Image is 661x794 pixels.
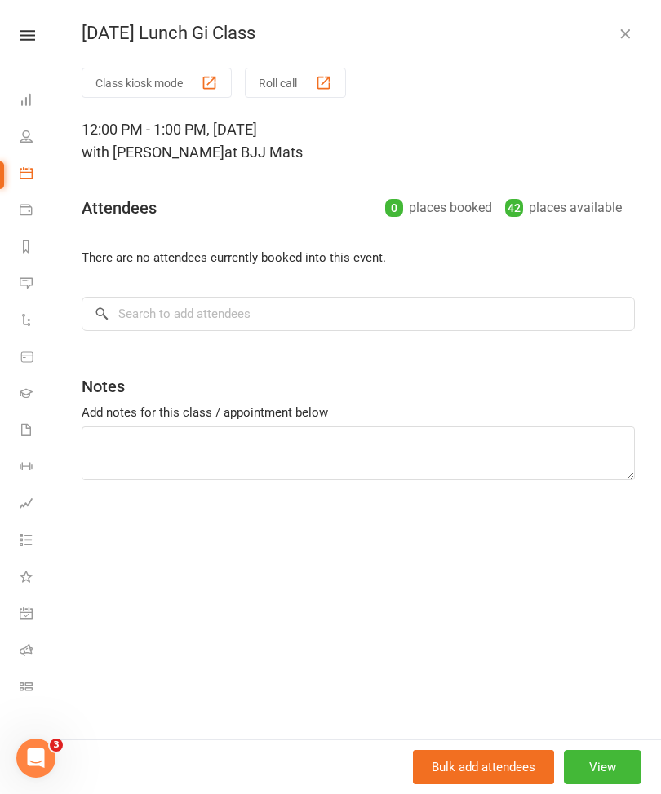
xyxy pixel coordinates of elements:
a: Product Sales [20,340,56,377]
button: Class kiosk mode [82,68,232,98]
div: Notes [82,375,125,398]
a: Calendar [20,157,56,193]
button: Bulk add attendees [413,750,554,784]
div: places available [505,196,622,219]
a: Class kiosk mode [20,670,56,707]
a: General attendance kiosk mode [20,597,56,633]
a: People [20,120,56,157]
div: Attendees [82,196,157,219]
div: 42 [505,199,523,217]
a: Payments [20,193,56,230]
button: View [564,750,641,784]
span: with [PERSON_NAME] [82,143,224,161]
iframe: Intercom live chat [16,739,55,778]
a: What's New [20,560,56,597]
a: Roll call kiosk mode [20,633,56,670]
span: 3 [50,739,63,752]
div: places booked [385,196,492,219]
a: Reports [20,230,56,267]
a: Dashboard [20,83,56,120]
a: Assessments [20,487,56,523]
div: Add notes for this class / appointment below [82,403,635,422]
button: Roll call [245,68,346,98]
input: Search to add attendees [82,297,635,331]
span: at BJJ Mats [224,143,303,161]
div: [DATE] Lunch Gi Class [55,23,661,44]
div: 0 [385,199,403,217]
li: There are no attendees currently booked into this event. [82,248,635,267]
div: 12:00 PM - 1:00 PM, [DATE] [82,118,635,164]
